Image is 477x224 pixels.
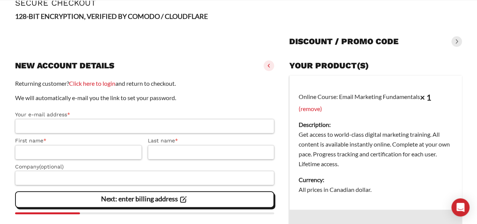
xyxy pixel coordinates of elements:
[15,162,274,171] label: Company
[299,175,453,185] dt: Currency:
[15,191,274,208] vaadin-button: Next: enter billing address
[420,92,431,102] strong: × 1
[299,185,453,195] dd: All prices in Canadian dollar.
[289,36,399,47] h3: Discount / promo code
[15,136,142,145] label: First name
[15,79,274,88] p: Returning customer? and return to checkout.
[148,136,275,145] label: Last name
[299,130,453,169] dd: Get access to world-class digital marketing training. All content is available instantly online. ...
[299,120,453,130] dt: Description:
[15,110,274,119] label: Your e-mail address
[69,80,115,87] a: Click here to login
[299,105,322,112] a: (remove)
[39,164,64,170] span: (optional)
[290,76,462,210] td: Online Course: Email Marketing Fundamentals
[15,12,208,20] strong: 128-BIT ENCRYPTION, VERIFIED BY COMODO / CLOUDFLARE
[451,198,469,216] div: Open Intercom Messenger
[15,60,114,71] h3: New account details
[15,93,274,103] p: We will automatically e-mail you the link to set your password.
